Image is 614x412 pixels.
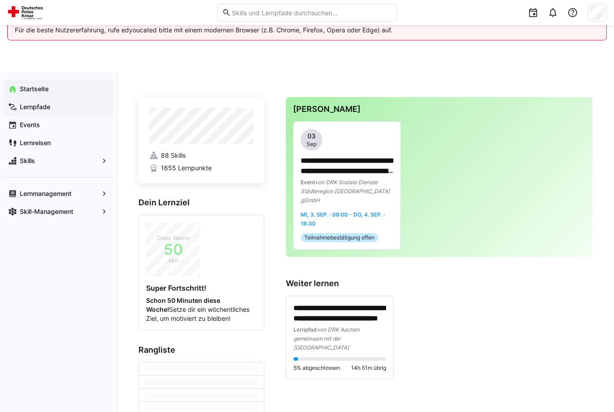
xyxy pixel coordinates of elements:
[138,198,264,208] h3: Dein Lernziel
[146,284,257,292] h4: Super Fortschritt!
[293,104,585,114] h3: [PERSON_NAME]
[301,179,390,204] span: von DRK Soziale Dienste Städteregion [GEOGRAPHIC_DATA] gGmbH
[286,279,592,288] h3: Weiter lernen
[294,326,360,351] span: von DRK Aachen gemeinsam mit der [GEOGRAPHIC_DATA]
[146,297,220,313] strong: Schon 50 Minuten diese Woche!
[294,364,340,372] span: 5% abgeschlossen
[301,179,315,186] span: Event
[146,296,257,323] p: Setze dir ein wöchentliches Ziel, um motiviert zu bleiben!
[301,211,385,227] span: Mi, 3. Sep. · 08:00 - Do, 4. Sep. · 16:30
[15,26,599,35] p: Für die beste Nutzererfahrung, rufe edyoucated bitte mit einem modernen Browser (z.B. Chrome, Fir...
[149,151,254,160] a: 88 Skills
[351,364,386,372] span: 14h 51m übrig
[307,132,316,141] span: 03
[294,326,317,333] span: Lernpfad
[304,234,374,241] span: Teilnahmebestätigung offen
[231,9,392,17] input: Skills und Lernpfade durchsuchen…
[161,151,186,160] span: 88 Skills
[138,345,264,355] h3: Rangliste
[161,164,212,173] span: 1655 Lernpunkte
[307,141,316,148] span: Sep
